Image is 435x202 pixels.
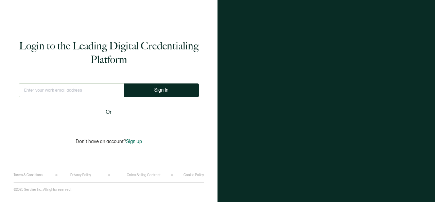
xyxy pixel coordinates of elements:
button: Sign In [124,83,199,97]
span: Sign up [126,139,142,144]
a: Privacy Policy [70,173,91,177]
span: Sign In [154,88,169,93]
h1: Login to the Leading Digital Credentialing Platform [19,39,199,66]
input: Enter your work email address [19,83,124,97]
span: Or [106,108,112,116]
p: ©2025 Sertifier Inc.. All rights reserved. [14,188,71,192]
a: Terms & Conditions [14,173,42,177]
p: Don't have an account? [76,139,142,144]
a: Online Selling Contract [127,173,160,177]
a: Cookie Policy [184,173,204,177]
